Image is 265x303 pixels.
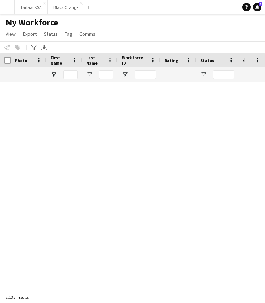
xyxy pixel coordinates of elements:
[48,0,84,14] button: Black Orange
[243,71,249,78] button: Open Filter Menu
[30,43,38,52] app-action-btn: Advanced filters
[41,29,61,39] a: Status
[86,71,93,78] button: Open Filter Menu
[243,58,251,63] span: City
[23,31,37,37] span: Export
[40,43,48,52] app-action-btn: Export XLSX
[15,58,27,63] span: Photo
[259,2,262,6] span: 3
[99,70,113,79] input: Last Name Filter Input
[6,17,58,28] span: My Workforce
[62,29,75,39] a: Tag
[63,70,78,79] input: First Name Filter Input
[77,29,98,39] a: Comms
[79,31,95,37] span: Comms
[44,31,58,37] span: Status
[51,71,57,78] button: Open Filter Menu
[122,71,128,78] button: Open Filter Menu
[65,31,72,37] span: Tag
[86,55,105,66] span: Last Name
[253,3,261,11] a: 3
[15,0,48,14] button: Tarfaat KSA
[51,55,69,66] span: First Name
[213,70,234,79] input: Status Filter Input
[6,31,16,37] span: View
[3,29,19,39] a: View
[122,55,147,66] span: Workforce ID
[200,71,207,78] button: Open Filter Menu
[200,58,214,63] span: Status
[165,58,178,63] span: Rating
[135,70,156,79] input: Workforce ID Filter Input
[20,29,40,39] a: Export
